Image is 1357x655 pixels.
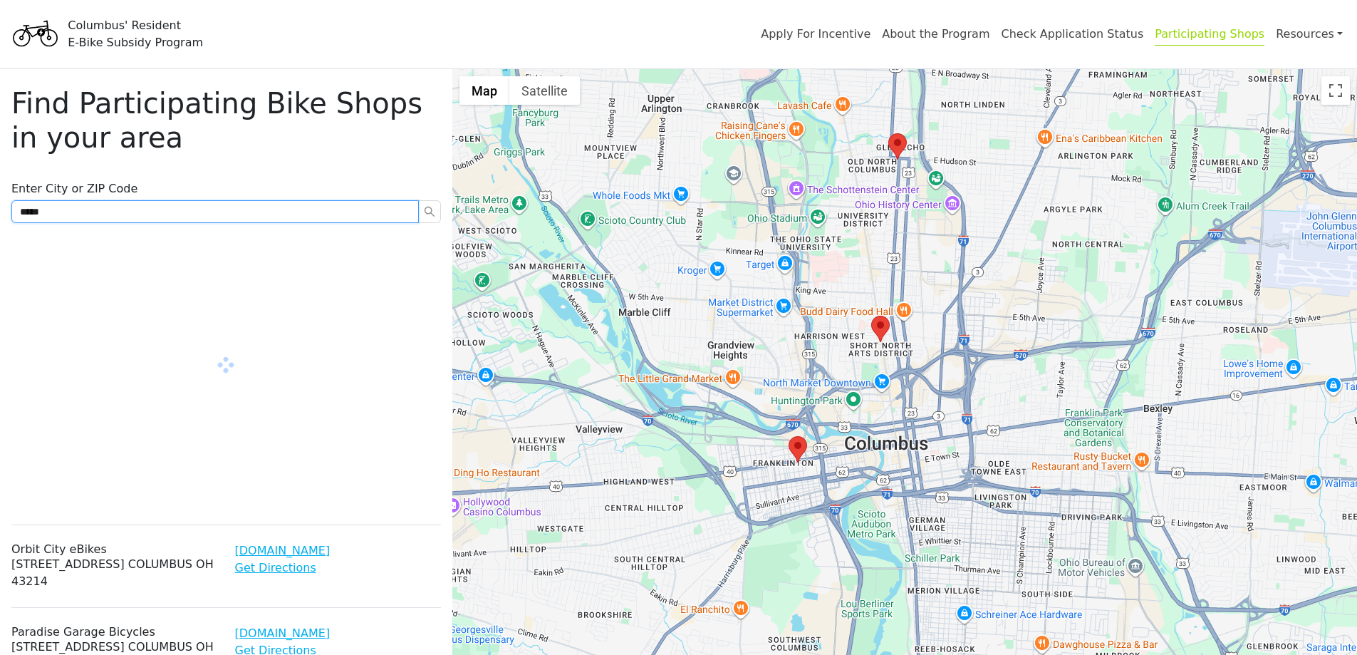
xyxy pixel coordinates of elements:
button: Show street map [459,76,509,105]
h6: Paradise Garage Bicycles [11,625,218,639]
a: Participating Shops [1155,27,1264,46]
img: Program logo [9,9,62,59]
a: Get Directions [235,561,316,574]
a: Columbus' ResidentE-Bike Subsidy Program [9,25,203,42]
p: Enter City or ZIP Code [11,180,441,197]
a: Apply For Incentive [761,27,870,41]
p: [STREET_ADDRESS] Columbus OH 43214 [11,556,218,590]
span: search [424,206,435,217]
button: Toggle fullscreen view [1321,76,1350,105]
button: Show satellite imagery [509,76,580,105]
a: Resources [1276,20,1343,48]
div: Columbus' Resident E-Bike Subsidy Program [68,17,203,51]
a: About the Program [882,27,989,41]
h6: Orbit City eBikes [11,542,218,556]
a: [DOMAIN_NAME] [235,626,331,640]
a: [DOMAIN_NAME] [235,544,331,557]
h1: Find Participating Bike Shops in your area [11,86,441,155]
a: Check Application Status [1002,27,1144,41]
